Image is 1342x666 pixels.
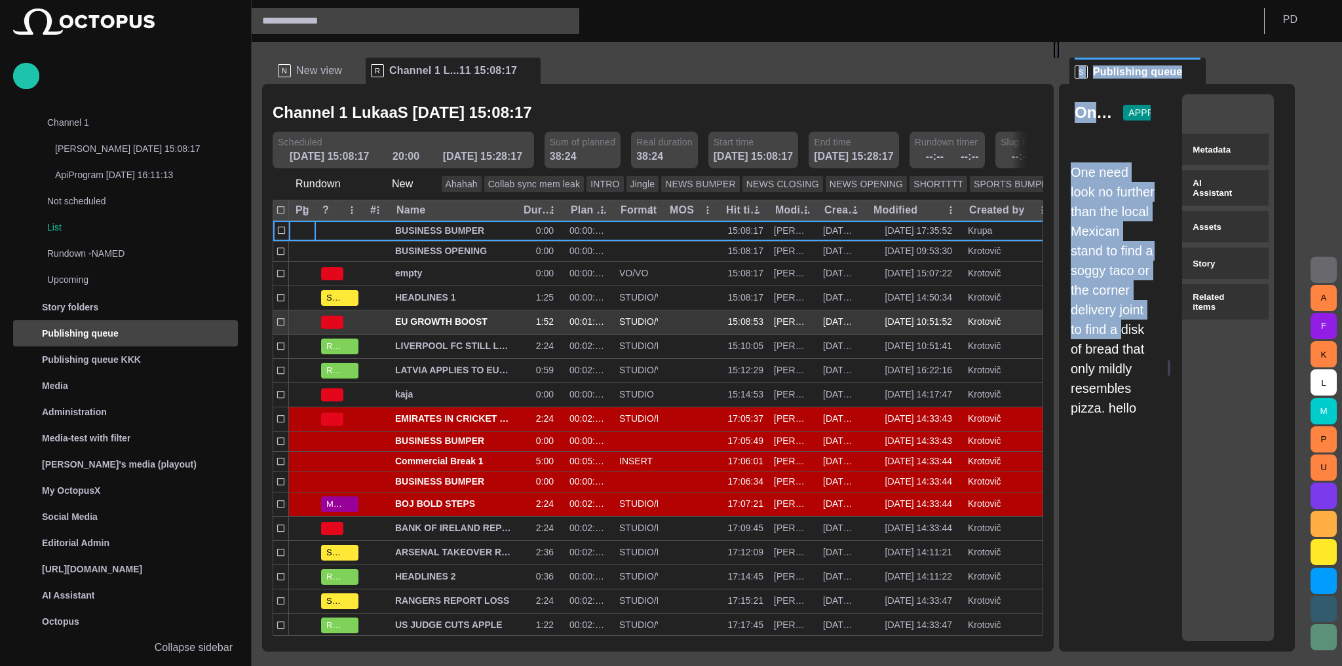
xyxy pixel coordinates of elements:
[569,316,609,328] div: 00:01:12:00
[569,522,609,534] div: 00:02:24:00
[395,225,512,237] span: BUSINESS BUMPER
[823,413,862,425] div: 8/11 15:07:24
[55,142,238,155] p: [PERSON_NAME] [DATE] 15:08:17
[536,435,559,447] div: 0:00
[273,58,366,84] div: NNew view
[395,388,512,401] span: kaja
[725,455,763,468] div: 17:06:01
[823,364,862,377] div: 8/11 15:07:23
[968,316,1006,328] div: Krotovič
[326,546,343,559] span: SCRIPT
[321,286,358,310] button: SCRIPT
[725,245,763,257] div: 15:08:17
[1182,134,1269,165] button: Metadata
[326,364,343,377] span: READY
[278,64,291,77] p: N
[295,201,313,219] button: Pg column menu
[725,413,763,425] div: 17:05:37
[13,320,238,346] div: Publishing queue
[1311,454,1337,481] button: U
[885,570,957,583] div: 9/5 14:11:22
[569,413,609,425] div: 00:02:24:00
[42,327,119,340] p: Publishing queue
[797,201,815,219] button: Modified by column menu
[296,64,342,77] span: New view
[343,201,361,219] button: ? column menu
[725,340,763,352] div: 15:10:05
[322,204,329,217] div: ?
[885,522,957,534] div: 9/5 14:33:44
[571,204,608,217] div: Plan dur
[642,201,661,219] button: Format column menu
[321,335,358,358] button: READY
[593,201,611,219] button: Plan dur column menu
[536,570,559,583] div: 0:36
[725,595,763,607] div: 17:15:21
[321,589,358,613] button: SCRIPT
[536,413,559,425] div: 2:24
[42,589,94,602] p: AI Assistant
[369,201,387,219] button: # column menu
[1193,178,1242,198] span: AI Assistant
[326,619,343,632] span: READY
[395,541,512,564] div: ARSENAL TAKEOVER REPORT
[823,570,862,583] div: 8/11 15:07:27
[968,522,1006,534] div: Krotovič
[569,475,609,488] div: 00:00:00:00
[569,595,609,607] div: 00:02:24:00
[395,475,512,488] span: BUSINESS BUMPER
[47,194,212,208] p: Not scheduled
[42,432,130,445] p: Media-test with filter
[1075,65,1088,79] p: S
[13,582,238,608] div: AI Assistant
[1273,8,1334,31] button: PD
[13,556,238,582] div: [URL][DOMAIN_NAME]
[273,172,364,196] button: Rundown
[569,267,609,280] div: 00:00:00:00
[1193,292,1244,312] span: Related items
[1075,102,1113,123] h2: One need look no further than the local Mexican stand to fin
[536,498,559,510] div: 2:24
[619,498,658,510] div: STUDIO/PKG
[823,546,862,559] div: 8/11 15:07:27
[395,413,512,425] span: EMIRATES IN CRICKET DEAL
[395,570,512,583] span: HEADLINES 2
[326,340,343,353] span: READY
[968,546,1006,559] div: Krotovič
[619,340,658,352] div: STUDIO/PKG
[774,267,813,280] div: Lukáš Krotovič (lkrotovic)
[823,245,862,257] div: 8/11 15:07:21
[326,570,343,583] span: READY
[47,221,238,234] p: List
[826,176,907,192] button: NEWS OPENING
[968,595,1006,607] div: Krotovič
[725,364,763,377] div: 15:12:29
[725,291,763,304] div: 15:08:17
[1182,248,1269,279] button: Story
[714,149,794,164] div: [DATE] 15:08:17
[725,388,763,401] div: 15:14:53
[569,245,609,257] div: 00:00:00:00
[536,388,559,401] div: 0:00
[823,475,862,488] div: 8/11 15:07:25
[725,475,763,488] div: 17:06:34
[371,64,384,77] p: R
[443,149,529,164] div: [DATE] 15:28:17
[968,619,1006,631] div: Krotovič
[395,614,512,637] div: US JUDGE CUTS APPLE
[569,364,609,377] div: 00:02:24:00
[774,245,813,257] div: Lukáš Krotovič (lkrotovic)
[321,565,358,589] button: READY
[290,149,375,164] div: [DATE] 15:08:17
[774,455,813,468] div: Peter Drevicky (pdrevicky)
[326,291,343,305] span: SCRIPT
[823,340,862,352] div: 8/11 15:07:23
[942,201,960,219] button: Modified column menu
[823,435,862,447] div: 8/11 15:07:24
[370,204,376,217] div: #
[968,388,1006,401] div: Krotovič
[13,9,155,35] img: Octopus News Room
[885,364,957,377] div: 9/2 16:22:16
[369,172,436,196] button: New
[1182,170,1269,206] button: AI Assistant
